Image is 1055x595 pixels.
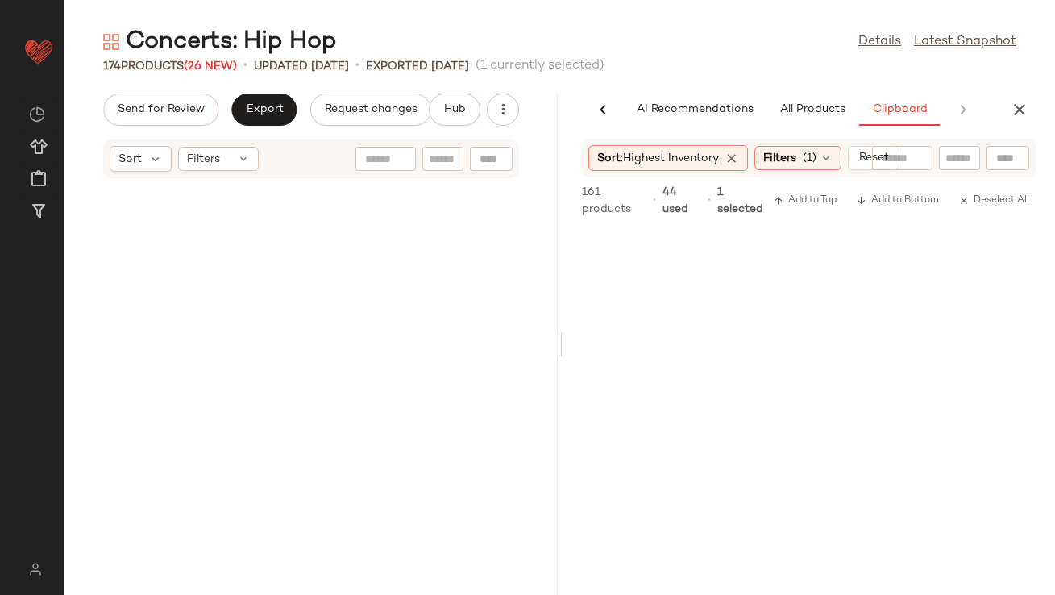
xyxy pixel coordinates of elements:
[429,94,480,126] button: Hub
[856,195,939,206] span: Add to Bottom
[103,94,218,126] button: Send for Review
[117,103,205,116] span: Send for Review
[582,184,646,218] span: 161 products
[366,58,469,75] p: Exported [DATE]
[254,58,349,75] p: updated [DATE]
[476,56,604,76] span: (1 currently selected)
[635,103,753,116] span: AI Recommendations
[324,103,417,116] span: Request changes
[597,150,719,167] span: Sort:
[779,103,845,116] span: All Products
[958,195,1029,206] span: Deselect All
[23,35,55,68] img: heart_red.DM2ytmEG.svg
[653,193,656,208] span: •
[103,60,121,73] span: 174
[952,191,1036,210] button: Deselect All
[184,60,237,73] span: (26 New)
[871,103,927,116] span: Clipboard
[858,152,889,164] span: Reset
[103,26,337,58] div: Concerts: Hip Hop
[442,103,465,116] span: Hub
[243,56,247,76] span: •
[662,184,701,218] span: 44 used
[858,32,901,52] a: Details
[717,184,766,218] span: 1 selected
[118,151,142,168] span: Sort
[766,191,843,210] button: Add to Top
[914,32,1016,52] a: Latest Snapshot
[103,34,119,50] img: svg%3e
[103,58,237,75] div: Products
[763,150,796,167] span: Filters
[29,106,45,123] img: svg%3e
[355,56,359,76] span: •
[19,563,51,576] img: svg%3e
[803,150,816,167] span: (1)
[623,152,719,164] span: Highest Inventory
[848,146,899,170] button: Reset
[310,94,431,126] button: Request changes
[849,191,945,210] button: Add to Bottom
[773,195,837,206] span: Add to Top
[245,103,283,116] span: Export
[708,193,711,208] span: •
[187,151,220,168] span: Filters
[231,94,297,126] button: Export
